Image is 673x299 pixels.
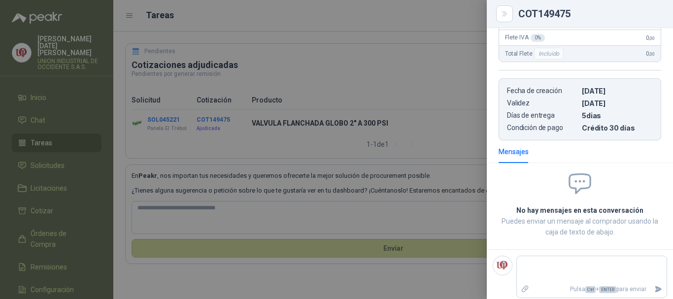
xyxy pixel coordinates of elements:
[517,281,534,298] label: Adjuntar archivos
[531,34,545,42] div: 0 %
[646,34,655,41] span: 0
[499,205,661,216] h2: No hay mensajes en esta conversación
[505,34,545,42] span: Flete IVA
[534,281,651,298] p: Pulsa + para enviar
[499,216,661,237] p: Puedes enviar un mensaje al comprador usando la caja de texto de abajo.
[582,124,653,132] p: Crédito 30 días
[650,281,667,298] button: Enviar
[534,48,564,60] div: Incluido
[493,256,512,275] img: Company Logo
[582,99,653,107] p: [DATE]
[649,51,655,57] span: ,00
[599,286,616,293] span: ENTER
[507,99,578,107] p: Validez
[507,124,578,132] p: Condición de pago
[507,111,578,120] p: Días de entrega
[499,146,529,157] div: Mensajes
[582,111,653,120] p: 5 dias
[507,87,578,95] p: Fecha de creación
[582,87,653,95] p: [DATE]
[499,8,510,20] button: Close
[518,9,661,19] div: COT149475
[585,286,596,293] span: Ctrl
[649,35,655,41] span: ,00
[646,50,655,57] span: 0
[505,48,566,60] span: Total Flete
